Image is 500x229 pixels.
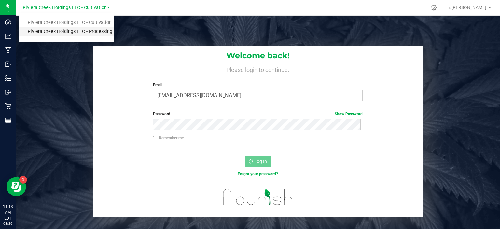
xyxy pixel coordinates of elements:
[445,5,488,10] span: Hi, [PERSON_NAME]!
[153,135,184,141] label: Remember me
[7,177,26,196] iframe: Resource center
[5,89,11,95] inline-svg: Outbound
[153,112,170,116] span: Password
[5,19,11,25] inline-svg: Dashboard
[5,117,11,123] inline-svg: Reports
[5,103,11,109] inline-svg: Retail
[19,176,27,184] iframe: Resource center unread badge
[5,33,11,39] inline-svg: Analytics
[153,82,363,88] label: Email
[93,65,423,73] h4: Please login to continue.
[153,136,158,141] input: Remember me
[19,19,114,27] a: Riviera Creek Holdings LLC - Cultivation
[245,156,271,167] button: Log In
[23,5,107,10] span: Riviera Creek Holdings LLC - Cultivation
[93,51,423,60] h1: Welcome back!
[19,27,114,36] a: Riviera Creek Holdings LLC - Processing
[3,221,13,226] p: 08/26
[5,47,11,53] inline-svg: Manufacturing
[3,204,13,221] p: 11:13 AM EDT
[217,184,299,210] img: flourish_logo.svg
[238,172,278,176] a: Forgot your password?
[335,112,363,116] a: Show Password
[5,75,11,81] inline-svg: Inventory
[5,61,11,67] inline-svg: Inbound
[254,159,267,164] span: Log In
[430,5,438,11] div: Manage settings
